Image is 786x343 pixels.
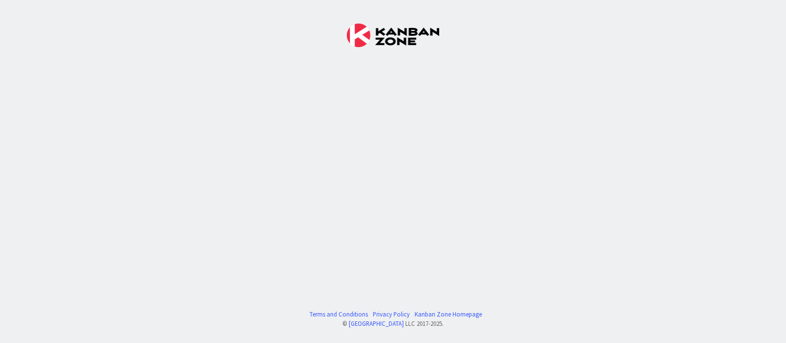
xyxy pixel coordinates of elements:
a: Terms and Conditions [309,310,368,319]
a: Kanban Zone Homepage [415,310,482,319]
a: [GEOGRAPHIC_DATA] [349,319,404,327]
a: Privacy Policy [373,310,410,319]
img: Kanban Zone [347,24,439,47]
div: © LLC 2017- 2025 . [305,319,482,328]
